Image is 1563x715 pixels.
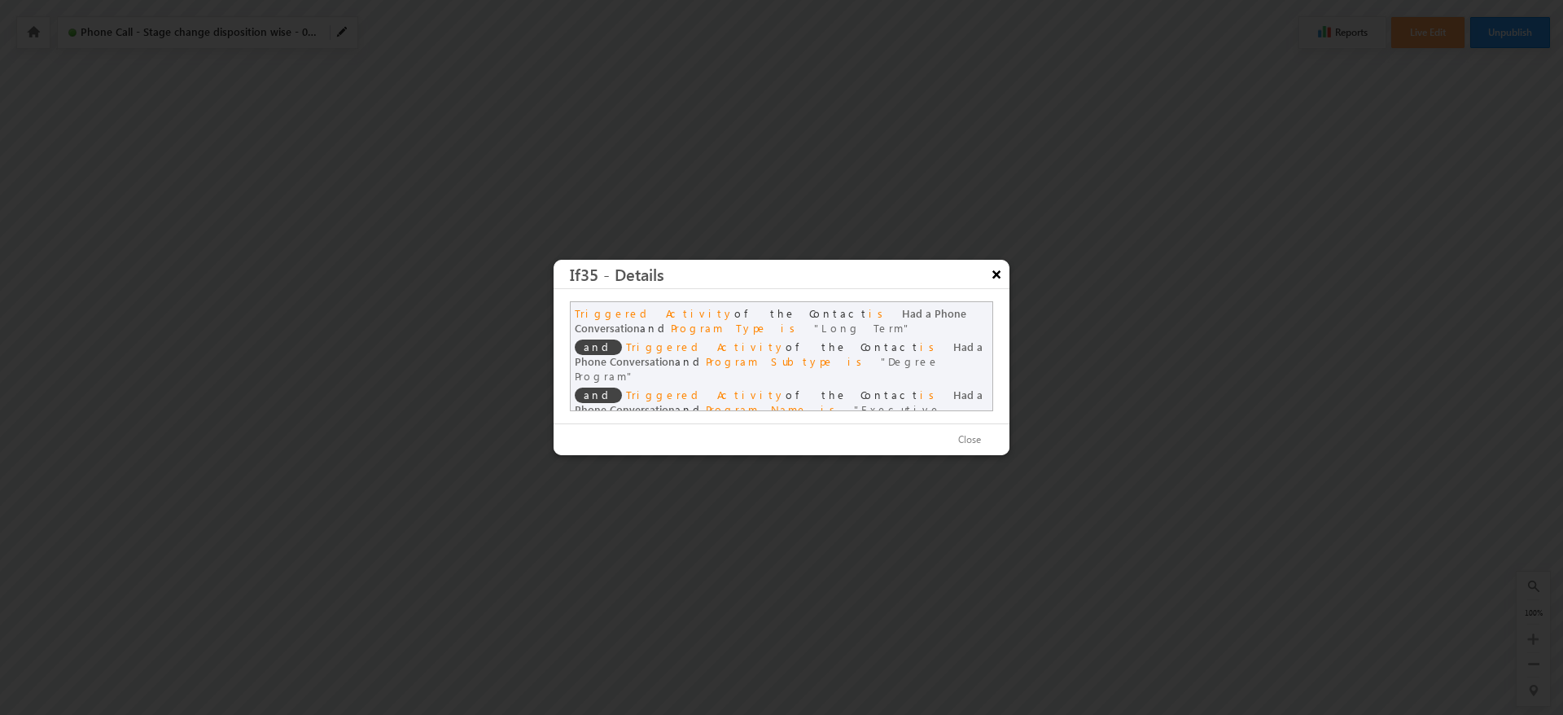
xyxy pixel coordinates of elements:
span: Triggered Activity [575,306,734,320]
span: Program Subtype [706,354,834,368]
span: is [847,354,868,368]
h3: If35 - Details [570,260,1009,288]
span: Long Term [814,321,911,335]
span: is [821,402,841,416]
span: Triggered Activity [626,388,786,401]
span: Program Name [706,402,808,416]
span: of the Contact and [575,340,983,383]
button: × [983,260,1009,288]
span: Had a Phone Conversation [575,306,966,335]
button: Close [942,428,997,452]
span: Program Type [671,321,768,335]
span: Had a Phone Conversation [575,340,983,368]
span: of the Contact and [575,306,966,335]
span: Had a Phone Conversation [575,388,983,416]
span: Triggered Activity [626,340,786,353]
span: is [920,388,940,401]
span: is [920,340,940,353]
span: is [781,321,801,335]
span: of the Contact and [575,388,983,431]
span: is [869,306,889,320]
span: and [575,388,622,403]
span: and [575,340,622,355]
span: Degree Program [575,354,939,383]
